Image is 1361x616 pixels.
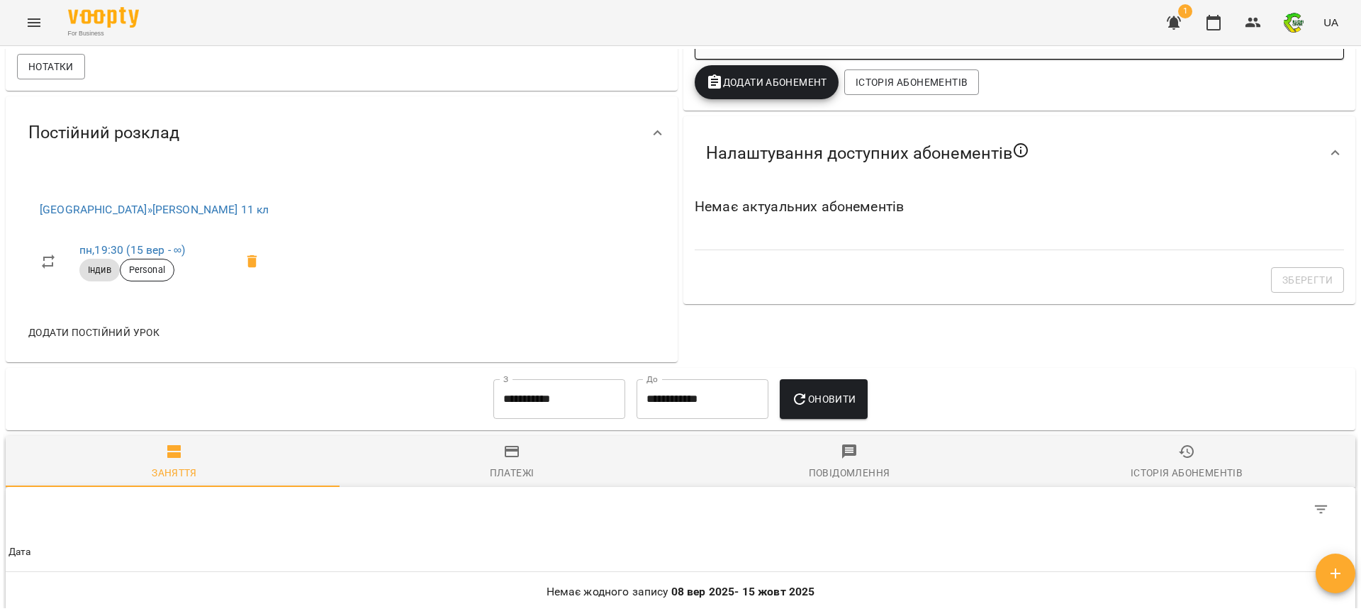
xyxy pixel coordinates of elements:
span: Personal [121,264,174,276]
div: Постійний розклад [6,96,678,169]
button: Оновити [780,379,867,419]
span: UA [1323,15,1338,30]
h6: Немає актуальних абонементів [695,196,1344,218]
b: 08 вер 2025 - 15 жовт 2025 [671,585,815,598]
button: UA [1318,9,1344,35]
button: Menu [17,6,51,40]
button: Нотатки [17,54,85,79]
img: Voopty Logo [68,7,139,28]
div: Повідомлення [809,464,890,481]
div: Table Toolbar [6,487,1355,532]
span: Історія абонементів [856,74,968,91]
button: Додати Абонемент [695,65,839,99]
span: For Business [68,29,139,38]
div: Налаштування доступних абонементів [683,116,1355,190]
div: Sort [9,544,31,561]
button: Додати постійний урок [23,320,165,345]
button: Фільтр [1304,493,1338,527]
img: 745b941a821a4db5d46b869edb22b833.png [1284,13,1304,33]
span: Постійний розклад [28,122,179,144]
p: Немає жодного запису [9,583,1352,600]
svg: Якщо не обрано жодного, клієнт зможе побачити всі публічні абонементи [1012,142,1029,159]
div: Дата [9,544,31,561]
span: 1 [1178,4,1192,18]
div: Платежі [490,464,534,481]
div: Історія абонементів [1131,464,1243,481]
span: Налаштування доступних абонементів [706,142,1029,164]
button: Історія абонементів [844,69,979,95]
div: Заняття [152,464,197,481]
span: Нотатки [28,58,74,75]
span: Оновити [791,391,856,408]
span: Додати постійний урок [28,324,159,341]
span: Індив [79,264,120,276]
a: [GEOGRAPHIC_DATA]»[PERSON_NAME] 11 кл [40,203,269,216]
span: Додати Абонемент [706,74,827,91]
a: пн,19:30 (15 вер - ∞) [79,243,185,257]
span: Дата [9,544,1352,561]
